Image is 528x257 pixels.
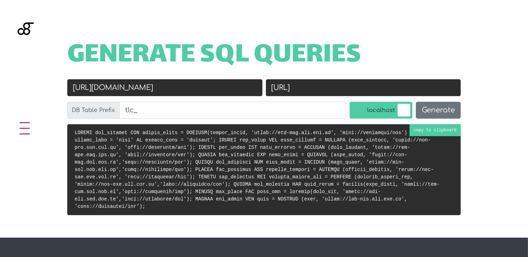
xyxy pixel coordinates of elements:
[350,102,412,119] label: localhost
[119,102,346,119] input: wp_
[67,102,119,119] label: DB Table Prefix
[266,79,461,96] input: New URL
[67,45,361,67] span: Generate SQL Queries
[75,130,440,209] code: LOREMI dol_sitamet CON adipis_elits = DOEIUSM(tempor_incid, 'utlab://etd-mag.ali.eni.ad', 'mini:/...
[67,79,262,96] input: Old URL
[18,22,34,75] img: Blackgate
[416,102,461,119] button: Generate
